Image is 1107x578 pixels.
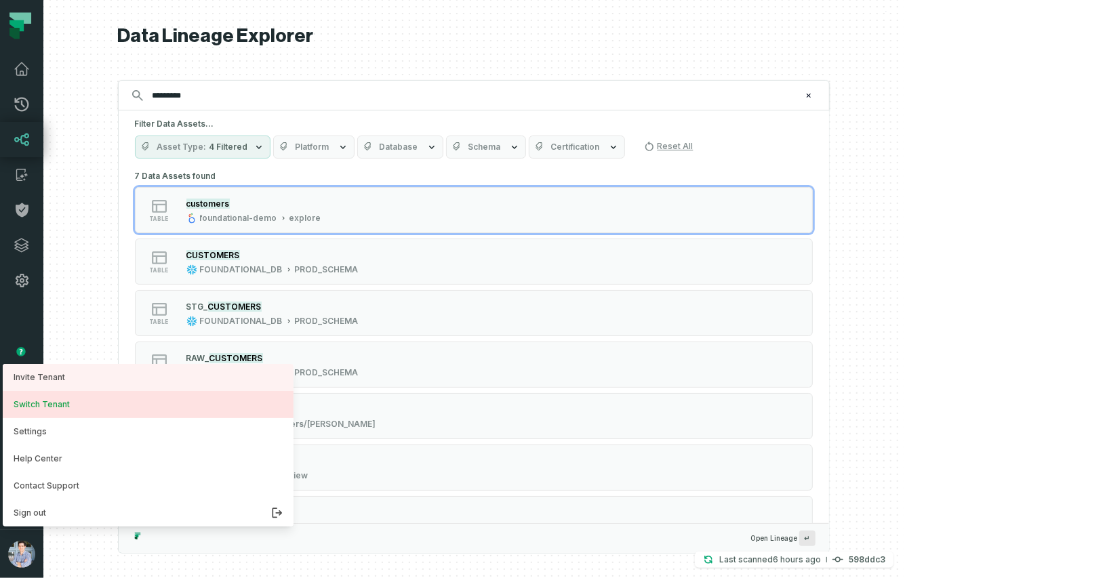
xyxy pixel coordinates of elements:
div: foundational-demo [200,213,277,224]
span: Schema [468,142,501,152]
div: FOUNDATIONAL_DB [200,264,283,275]
div: view [289,470,308,481]
span: S [186,302,192,312]
span: Platform [296,142,329,152]
div: explore [289,213,321,224]
button: Asset Type4 Filtered [135,136,270,159]
button: Platform [273,136,355,159]
button: Settings [3,418,294,445]
div: FOUNDATIONAL_DB [200,316,283,327]
span: table [150,215,169,222]
button: dashboardLOOKER/looker/Users/[PERSON_NAME] [135,393,813,439]
mark: CUSTOMERS [208,302,262,312]
span: R [186,353,192,363]
relative-time: Oct 1, 2025, 4:11 AM GMT+3 [773,554,821,564]
button: tableFOUNDATIONAL_DBPROD_SCHEMA [135,290,813,336]
span: Press ↵ to add a new Data Asset to the graph [799,531,816,546]
mark: customers [186,199,230,209]
span: 4 Filtered [209,142,248,152]
div: PROD_SCHEMA [295,264,359,275]
div: PROD_SCHEMA [295,367,359,378]
img: avatar of Alon Nafta [8,541,35,568]
button: Clear search query [802,89,816,102]
button: Database [357,136,443,159]
button: tableFOUNDATIONAL_DBPROD_SCHEMA [135,239,813,285]
span: table [150,267,169,274]
button: Certification [529,136,625,159]
span: AW_ [192,353,209,363]
span: Asset Type [157,142,207,152]
button: Last scanned[DATE] 4:11:29 AM598ddc3 [695,552,893,568]
p: Last scanned [719,553,821,566]
h5: Filter Data Assets... [135,119,813,129]
a: Help Center [3,445,294,472]
div: avatar of Alon Nafta [3,364,294,527]
span: Database [380,142,418,152]
a: Invite Tenant [3,364,294,391]
span: Certification [551,142,600,152]
button: Sign out [3,499,294,527]
div: 7 Data Assets found [135,167,813,560]
a: Contact Support [3,472,294,499]
span: Open Lineage [751,531,816,546]
mark: CUSTOMERS [209,353,263,363]
span: table [150,318,169,325]
button: tableFOUNDATIONAL_DBPROD_SCHEMA [135,342,813,388]
button: tablefoundational-demoexplore [135,187,813,233]
div: Suggestions [119,167,829,523]
button: Switch Tenant [3,391,294,418]
button: tablefoundational-demoview [135,445,813,491]
button: Schema [446,136,526,159]
span: TG_ [192,302,208,312]
h4: 598ddc3 [849,556,885,564]
div: /looker/Users/Elisheva Lapid [247,419,376,430]
button: tablefoundationalview [135,496,813,542]
button: Reset All [639,136,699,157]
div: PROD_SCHEMA [295,316,359,327]
mark: CUSTOMERS [186,250,240,260]
h1: Data Lineage Explorer [118,24,830,48]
